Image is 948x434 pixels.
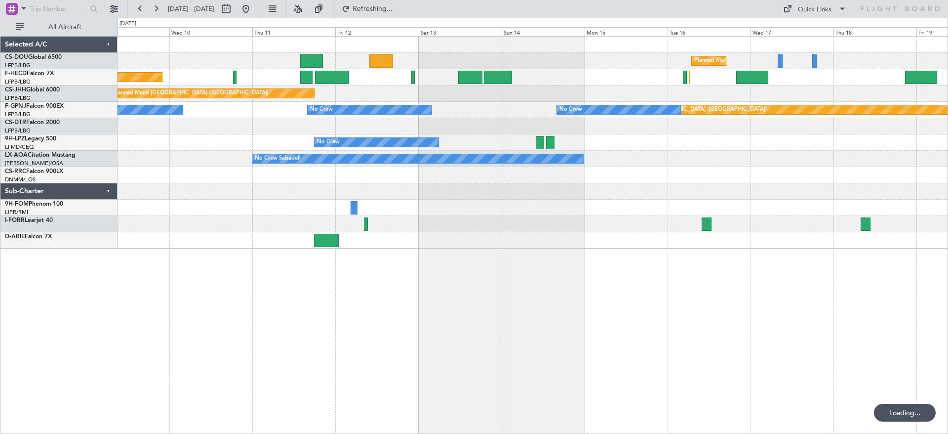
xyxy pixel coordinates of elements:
[255,151,301,166] div: No Crew Sabadell
[5,209,28,216] a: LIPR/RMI
[5,136,56,142] a: 9H-LPZLegacy 500
[874,404,936,422] div: Loading...
[5,127,31,134] a: LFPB/LBG
[310,102,333,117] div: No Crew
[833,27,916,36] div: Thu 18
[5,201,63,207] a: 9H-FOMPhenom 100
[5,87,60,93] a: CS-JHHGlobal 6000
[86,27,169,36] div: Tue 9
[337,1,396,17] button: Refreshing...
[502,27,585,36] div: Sun 14
[559,102,582,117] div: No Crew
[11,19,107,35] button: All Aircraft
[168,4,214,13] span: [DATE] - [DATE]
[5,54,28,60] span: CS-DOU
[119,20,136,28] div: [DATE]
[5,71,27,77] span: F-HECD
[798,5,831,15] div: Quick Links
[352,5,394,12] span: Refreshing...
[5,234,52,240] a: D-ARIEFalcon 7X
[5,87,26,93] span: CS-JHH
[778,1,851,17] button: Quick Links
[5,217,53,223] a: I-FORRLearjet 40
[611,102,767,117] div: Planned Maint [GEOGRAPHIC_DATA] ([GEOGRAPHIC_DATA])
[5,94,31,102] a: LFPB/LBG
[335,27,418,36] div: Fri 12
[5,152,76,158] a: LX-AOACitation Mustang
[5,160,63,167] a: [PERSON_NAME]/QSA
[750,27,833,36] div: Wed 17
[694,53,850,68] div: Planned Maint [GEOGRAPHIC_DATA] ([GEOGRAPHIC_DATA])
[5,136,25,142] span: 9H-LPZ
[5,103,26,109] span: F-GPNJ
[668,27,750,36] div: Tue 16
[5,120,26,126] span: CS-DTR
[419,27,502,36] div: Sat 13
[585,27,668,36] div: Mon 15
[5,111,31,118] a: LFPB/LBG
[5,234,25,240] span: D-ARIE
[5,71,54,77] a: F-HECDFalcon 7X
[5,169,63,174] a: CS-RRCFalcon 900LX
[169,27,252,36] div: Wed 10
[5,54,62,60] a: CS-DOUGlobal 6500
[5,62,31,69] a: LFPB/LBG
[5,120,60,126] a: CS-DTRFalcon 2000
[317,135,340,150] div: No Crew
[30,1,87,16] input: Trip Number
[5,152,28,158] span: LX-AOA
[26,24,104,31] span: All Aircraft
[5,103,64,109] a: F-GPNJFalcon 900EX
[5,201,29,207] span: 9H-FOM
[5,217,25,223] span: I-FORR
[5,176,36,183] a: DNMM/LOS
[5,143,34,151] a: LFMD/CEQ
[5,78,31,86] a: LFPB/LBG
[113,86,269,101] div: Planned Maint [GEOGRAPHIC_DATA] ([GEOGRAPHIC_DATA])
[252,27,335,36] div: Thu 11
[5,169,26,174] span: CS-RRC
